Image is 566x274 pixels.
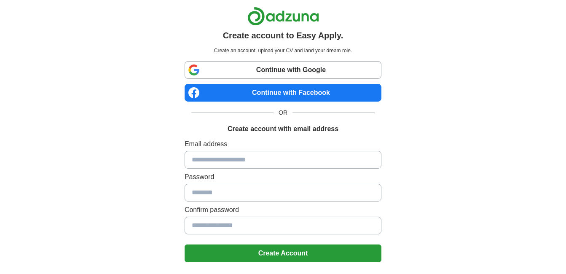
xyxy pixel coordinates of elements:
h1: Create account to Easy Apply. [223,29,343,42]
h1: Create account with email address [228,124,338,134]
span: OR [274,108,292,117]
p: Create an account, upload your CV and land your dream role. [186,47,380,54]
label: Email address [185,139,381,149]
a: Continue with Facebook [185,84,381,102]
img: Adzuna logo [247,7,319,26]
label: Confirm password [185,205,381,215]
a: Continue with Google [185,61,381,79]
button: Create Account [185,244,381,262]
label: Password [185,172,381,182]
